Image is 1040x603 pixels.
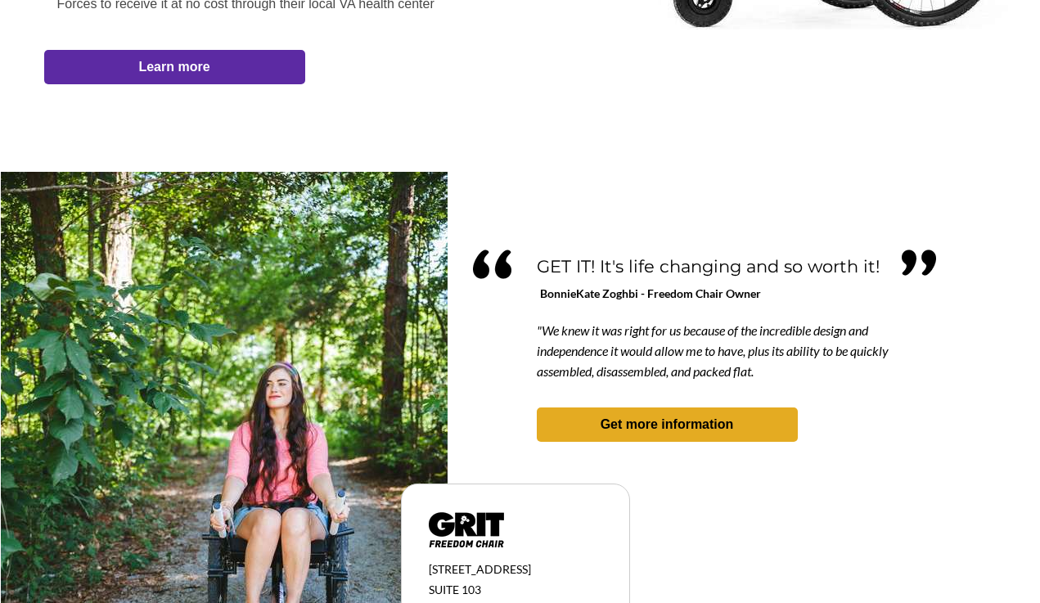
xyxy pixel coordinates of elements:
a: Get more information [537,407,798,442]
span: BonnieKate Zoghbi - Freedom Chair Owner [540,286,761,300]
strong: Get more information [601,417,734,431]
span: [STREET_ADDRESS] [429,562,531,576]
a: Learn more [44,50,305,84]
input: Get more information [58,395,199,426]
strong: Learn more [138,60,209,74]
span: SUITE 103 [429,583,481,596]
span: GET IT! It's life changing and so worth it! [537,256,880,277]
span: "We knew it was right for us because of the incredible design and independence it would allow me ... [537,322,889,379]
